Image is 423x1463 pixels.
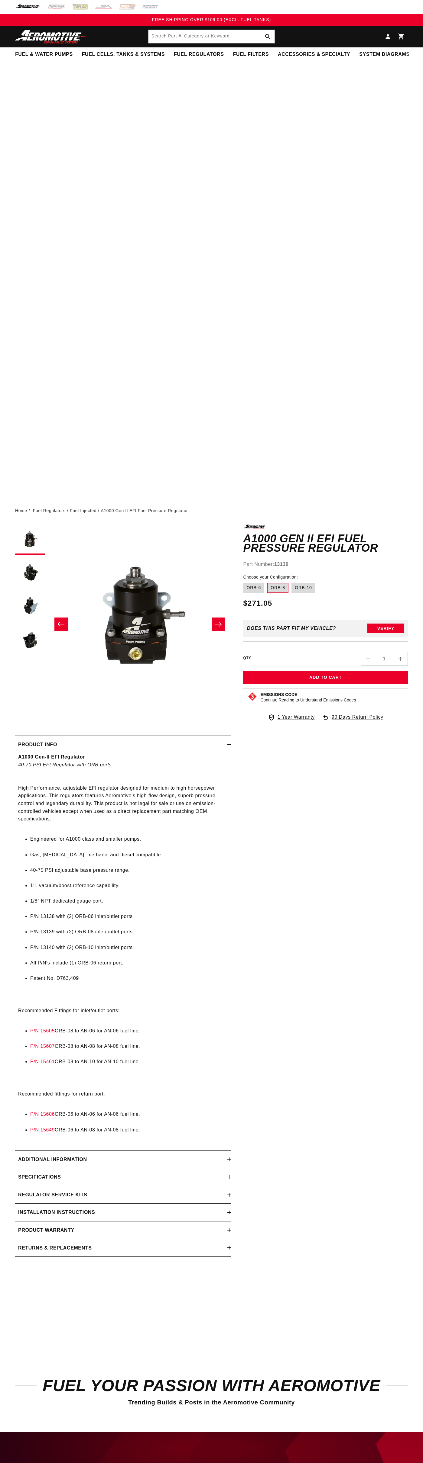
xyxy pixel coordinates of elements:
a: P/N 15606 [30,1112,55,1117]
span: Fuel Filters [233,51,269,58]
label: ORB-10 [291,583,315,593]
div: Does This part fit My vehicle? [247,626,336,631]
button: Load image 4 in gallery view [15,624,45,654]
button: Emissions CodeContinue Reading to Understand Emissions Codes [260,692,356,703]
a: P/N 15607 [30,1044,55,1049]
li: 1:1 vacuum/boost reference capability. [30,882,228,890]
h2: Regulator Service Kits [18,1191,87,1199]
h2: Product warranty [18,1226,74,1234]
li: Fuel Injected [70,507,101,514]
summary: System Diagrams [355,47,414,62]
li: ORB-08 to AN-10 for AN-10 fuel line. [30,1058,228,1066]
li: P/N 13139 with (2) ORB-08 inlet/outlet ports [30,928,228,936]
a: Home [15,507,27,514]
img: Aeromotive [13,30,89,44]
li: 1/8″ NPT dedicated gauge port. [30,897,228,905]
strong: 13139 [274,562,289,567]
a: 90 Days Return Policy [322,713,383,727]
h2: Installation Instructions [18,1208,95,1216]
li: Patent No. D763,409 [30,974,228,982]
li: ORB-06 to AN-06 for AN-06 fuel line. [30,1110,228,1118]
a: P/N 15605 [30,1028,55,1033]
summary: Accessories & Specialty [273,47,355,62]
h2: Returns & replacements [18,1244,92,1252]
li: ORB-08 to AN-06 for AN-06 fuel line. [30,1027,228,1035]
span: 1 Year Warranty [278,713,315,721]
input: Search Part #, Category or Keyword [148,30,275,43]
label: ORB-6 [243,583,264,593]
button: Add to Cart [243,671,408,684]
button: Slide left [54,618,68,631]
strong: A1000 Gen-II EFI Regulator [18,754,85,759]
li: Engineered for A1000 class and smaller pumps. [30,835,228,843]
li: ORB-08 to AN-08 for AN-08 fuel line. [30,1042,228,1050]
summary: Installation Instructions [15,1204,231,1221]
li: P/N 13138 with (2) ORB-06 inlet/outlet ports [30,913,228,920]
div: Part Number: [243,560,408,568]
li: All P/N's include (1) ORB-06 return port. [30,959,228,967]
button: Search Part #, Category or Keyword [261,30,275,43]
li: ORB-06 to AN-08 for AN-08 fuel line. [30,1126,228,1134]
button: Slide right [212,618,225,631]
media-gallery: Gallery Viewer [15,525,231,723]
button: Load image 1 in gallery view [15,525,45,555]
strong: Emissions Code [260,692,297,697]
summary: Product Info [15,736,231,753]
h2: Specifications [18,1173,61,1181]
summary: Additional information [15,1151,231,1168]
label: ORB-8 [267,583,288,593]
h2: Fuel Your Passion with Aeromotive [15,1378,408,1393]
summary: Returns & replacements [15,1239,231,1257]
span: Trending Builds & Posts in the Aeromotive Community [128,1399,295,1406]
summary: Fuel Regulators [169,47,228,62]
span: $271.05 [243,598,272,609]
summary: Fuel & Water Pumps [11,47,77,62]
label: QTY [243,656,251,661]
li: Gas, [MEDICAL_DATA], methanol and diesel compatible. [30,851,228,859]
button: Verify [367,624,404,633]
em: 40-70 PSI EFI Regulator with ORB ports [18,762,112,767]
summary: Fuel Cells, Tanks & Systems [77,47,169,62]
summary: Regulator Service Kits [15,1186,231,1204]
li: A1000 Gen II EFI Fuel Pressure Regulator [101,507,188,514]
summary: Fuel Filters [228,47,273,62]
span: Accessories & Specialty [278,51,350,58]
h1: A1000 Gen II EFI Fuel Pressure Regulator [243,534,408,553]
h2: Additional information [18,1156,87,1163]
div: High Performance, adjustable EFI regulator designed for medium to high horsepower applications. T... [15,753,231,1141]
nav: breadcrumbs [15,507,408,514]
a: P/N 15461 [30,1059,55,1064]
li: Fuel Regulators [33,507,70,514]
span: Fuel Cells, Tanks & Systems [82,51,165,58]
button: Load image 2 in gallery view [15,558,45,588]
p: Continue Reading to Understand Emissions Codes [260,697,356,703]
span: FREE SHIPPING OVER $109.00 (EXCL. FUEL TANKS) [152,17,271,22]
li: P/N 13140 with (2) ORB-10 inlet/outlet ports [30,944,228,951]
span: System Diagrams [359,51,409,58]
img: Emissions code [248,692,257,701]
li: 40-75 PSI adjustable base pressure range. [30,866,228,874]
legend: Choose your Configuration: [243,574,298,580]
span: Fuel & Water Pumps [15,51,73,58]
button: Load image 3 in gallery view [15,591,45,621]
a: P/N 15649 [30,1127,55,1132]
span: 90 Days Return Policy [332,713,383,727]
a: 1 Year Warranty [268,713,315,721]
summary: Product warranty [15,1221,231,1239]
h2: Product Info [18,741,57,749]
span: Fuel Regulators [174,51,224,58]
summary: Specifications [15,1168,231,1186]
